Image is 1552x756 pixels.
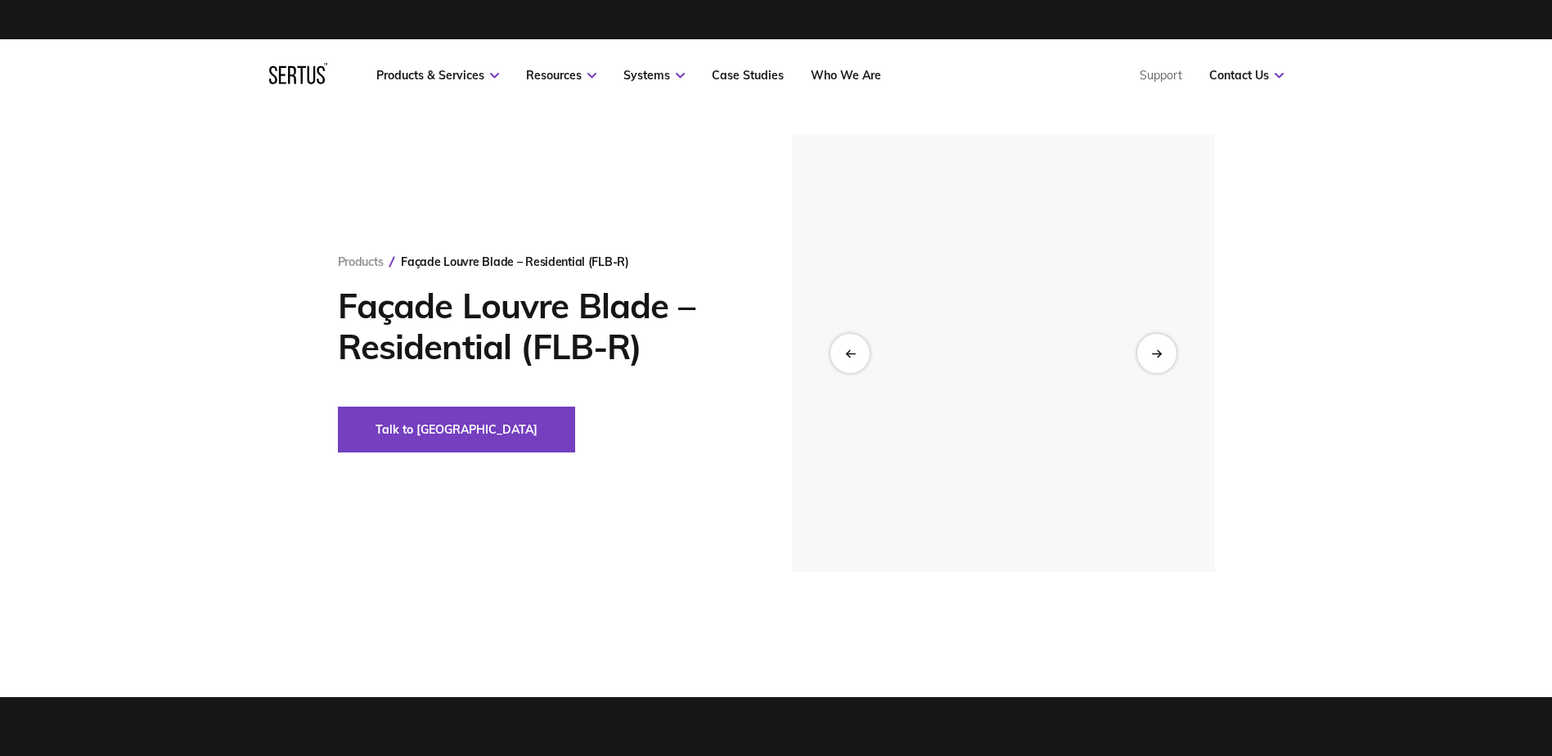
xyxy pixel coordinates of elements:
[712,68,784,83] a: Case Studies
[1140,68,1182,83] a: Support
[811,68,881,83] a: Who We Are
[623,68,685,83] a: Systems
[376,68,499,83] a: Products & Services
[526,68,596,83] a: Resources
[338,286,743,367] h1: Façade Louvre Blade – Residential (FLB-R)
[1209,68,1284,83] a: Contact Us
[338,254,384,269] a: Products
[338,407,575,452] button: Talk to [GEOGRAPHIC_DATA]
